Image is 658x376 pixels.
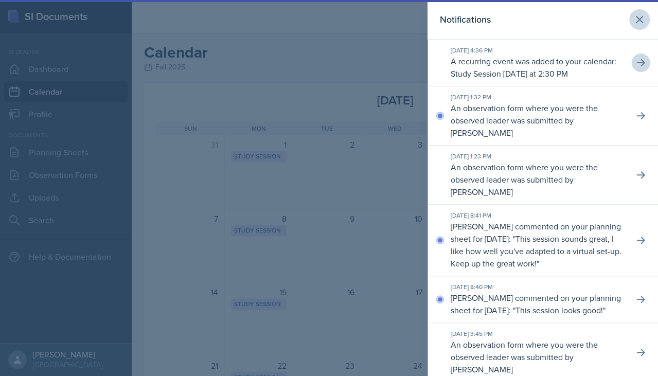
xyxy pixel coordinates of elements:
p: A recurring event was added to your calendar: Study Session [DATE] at 2:30 PM [450,55,625,80]
p: An observation form where you were the observed leader was submitted by [PERSON_NAME] [450,338,625,375]
p: An observation form where you were the observed leader was submitted by [PERSON_NAME] [450,161,625,198]
div: [DATE] 1:32 PM [450,93,625,102]
div: [DATE] 1:23 PM [450,152,625,161]
div: [DATE] 4:36 PM [450,46,625,55]
div: [DATE] 8:41 PM [450,211,625,220]
div: [DATE] 8:40 PM [450,282,625,292]
p: This session looks good! [515,305,602,316]
p: [PERSON_NAME] commented on your planning sheet for [DATE]: " " [450,292,625,316]
p: [PERSON_NAME] commented on your planning sheet for [DATE]: " " [450,220,625,270]
h2: Notifications [440,12,491,27]
div: [DATE] 3:45 PM [450,329,625,338]
p: This session sounds great, I like how well you've adapted to a virtual set-up. Keep up the great ... [450,233,621,269]
p: An observation form where you were the observed leader was submitted by [PERSON_NAME] [450,102,625,139]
